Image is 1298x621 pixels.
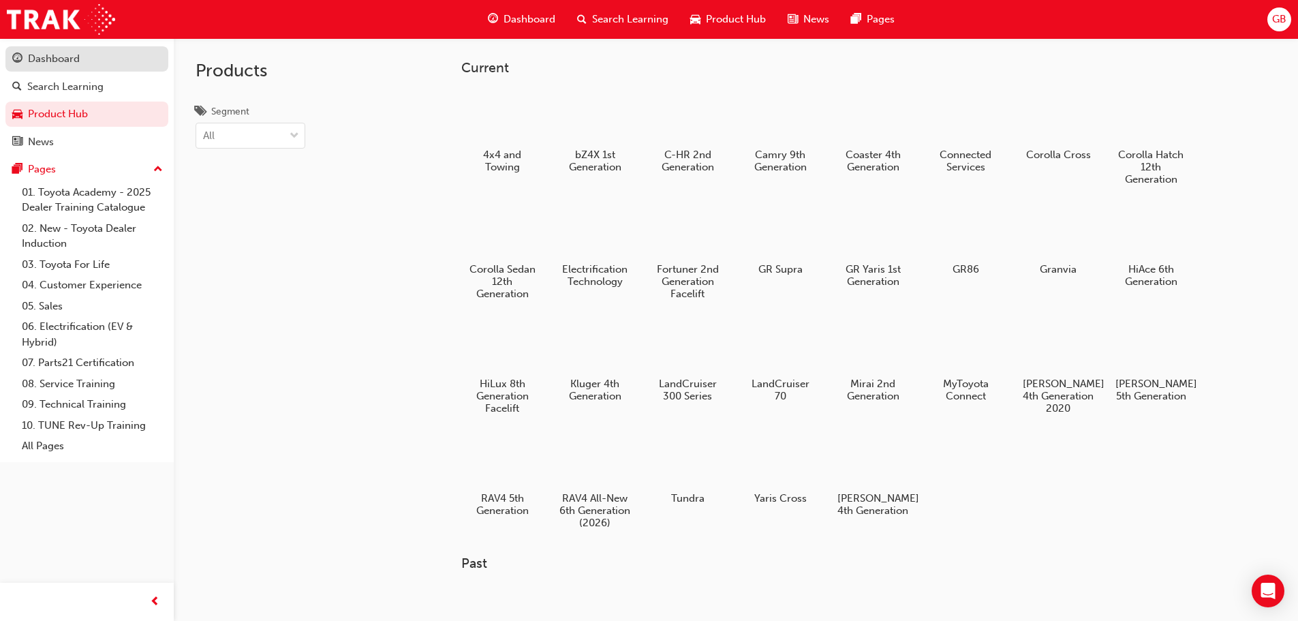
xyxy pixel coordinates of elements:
[559,378,631,402] h5: Kluger 4th Generation
[832,430,914,521] a: [PERSON_NAME] 4th Generation
[461,556,1235,571] h3: Past
[1017,87,1099,166] a: Corolla Cross
[840,5,906,33] a: pages-iconPages
[5,157,168,182] button: Pages
[467,492,538,517] h5: RAV4 5th Generation
[196,106,206,119] span: tags-icon
[652,149,724,173] h5: C-HR 2nd Generation
[1023,263,1094,275] h5: Granvia
[1017,316,1099,419] a: [PERSON_NAME] 4th Generation 2020
[1272,12,1286,27] span: GB
[16,254,168,275] a: 03. Toyota For Life
[5,130,168,155] a: News
[647,87,728,178] a: C-HR 2nd Generation
[5,44,168,157] button: DashboardSearch LearningProduct HubNews
[739,430,821,509] a: Yaris Cross
[467,378,538,414] h5: HiLux 8th Generation Facelift
[930,149,1002,173] h5: Connected Services
[652,492,724,504] h5: Tundra
[16,374,168,395] a: 08. Service Training
[837,378,909,402] h5: Mirai 2nd Generation
[16,296,168,317] a: 05. Sales
[1110,87,1192,190] a: Corolla Hatch 12th Generation
[16,218,168,254] a: 02. New - Toyota Dealer Induction
[196,60,305,82] h2: Products
[461,316,543,419] a: HiLux 8th Generation Facelift
[5,102,168,127] a: Product Hub
[16,394,168,415] a: 09. Technical Training
[706,12,766,27] span: Product Hub
[504,12,555,27] span: Dashboard
[27,79,104,95] div: Search Learning
[739,201,821,280] a: GR Supra
[7,4,115,35] img: Trak
[837,149,909,173] h5: Coaster 4th Generation
[745,149,816,173] h5: Camry 9th Generation
[16,436,168,457] a: All Pages
[16,316,168,352] a: 06. Electrification (EV & Hybrid)
[1115,263,1187,288] h5: HiAce 6th Generation
[16,352,168,374] a: 07. Parts21 Certification
[739,316,821,407] a: LandCruiser 70
[832,201,914,292] a: GR Yaris 1st Generation
[150,594,160,611] span: prev-icon
[461,430,543,521] a: RAV4 5th Generation
[488,11,498,28] span: guage-icon
[461,201,543,305] a: Corolla Sedan 12th Generation
[16,275,168,296] a: 04. Customer Experience
[554,87,636,178] a: bZ4X 1st Generation
[647,430,728,509] a: Tundra
[28,134,54,150] div: News
[867,12,895,27] span: Pages
[461,87,543,178] a: 4x4 and Towing
[832,87,914,178] a: Coaster 4th Generation
[12,108,22,121] span: car-icon
[153,161,163,179] span: up-icon
[12,53,22,65] span: guage-icon
[467,149,538,173] h5: 4x4 and Towing
[559,149,631,173] h5: bZ4X 1st Generation
[788,11,798,28] span: news-icon
[577,11,587,28] span: search-icon
[1023,378,1094,414] h5: [PERSON_NAME] 4th Generation 2020
[745,492,816,504] h5: Yaris Cross
[837,263,909,288] h5: GR Yaris 1st Generation
[777,5,840,33] a: news-iconNews
[745,263,816,275] h5: GR Supra
[566,5,679,33] a: search-iconSearch Learning
[12,164,22,176] span: pages-icon
[5,46,168,72] a: Dashboard
[554,316,636,407] a: Kluger 4th Generation
[16,182,168,218] a: 01. Toyota Academy - 2025 Dealer Training Catalogue
[12,81,22,93] span: search-icon
[554,201,636,292] a: Electrification Technology
[554,430,636,534] a: RAV4 All-New 6th Generation (2026)
[837,492,909,517] h5: [PERSON_NAME] 4th Generation
[1110,316,1192,407] a: [PERSON_NAME] 5th Generation
[930,378,1002,402] h5: MyToyota Connect
[1023,149,1094,161] h5: Corolla Cross
[925,201,1006,280] a: GR86
[467,263,538,300] h5: Corolla Sedan 12th Generation
[1115,378,1187,402] h5: [PERSON_NAME] 5th Generation
[925,316,1006,407] a: MyToyota Connect
[1252,575,1284,607] div: Open Intercom Messenger
[803,12,829,27] span: News
[652,378,724,402] h5: LandCruiser 300 Series
[461,60,1235,76] h3: Current
[739,87,821,178] a: Camry 9th Generation
[832,316,914,407] a: Mirai 2nd Generation
[851,11,861,28] span: pages-icon
[925,87,1006,178] a: Connected Services
[559,263,631,288] h5: Electrification Technology
[745,378,816,402] h5: LandCruiser 70
[28,162,56,177] div: Pages
[1017,201,1099,280] a: Granvia
[1110,201,1192,292] a: HiAce 6th Generation
[477,5,566,33] a: guage-iconDashboard
[290,127,299,145] span: down-icon
[647,316,728,407] a: LandCruiser 300 Series
[16,415,168,436] a: 10. TUNE Rev-Up Training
